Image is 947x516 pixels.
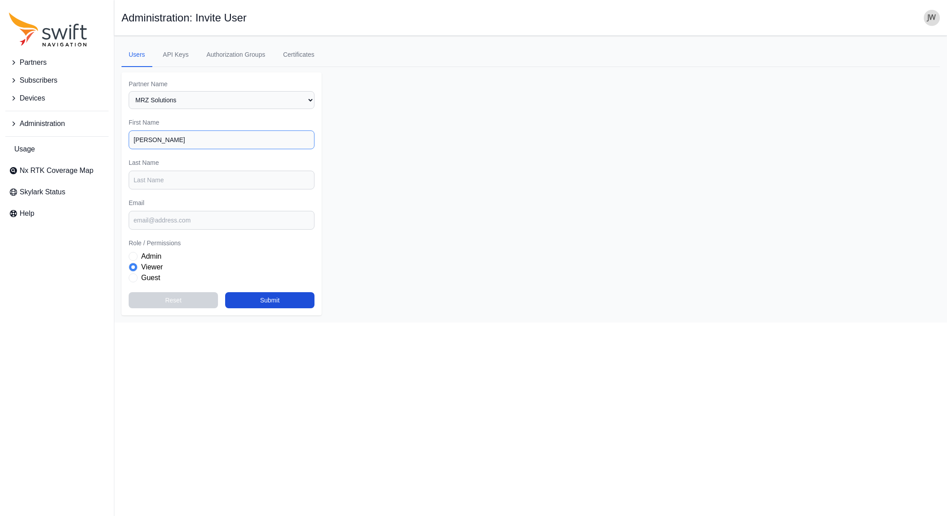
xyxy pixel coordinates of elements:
[129,91,314,109] select: Partner Name
[199,43,272,67] a: Authorization Groups
[129,239,314,248] label: Role / Permissions
[129,158,314,167] label: Last Name
[14,144,35,155] span: Usage
[20,118,65,129] span: Administration
[129,130,314,149] input: First Name
[5,89,109,107] button: Devices
[5,54,109,71] button: Partners
[129,251,314,283] div: Role
[129,171,314,189] input: Last Name
[20,57,46,68] span: Partners
[129,80,314,88] label: Partner Name
[20,208,34,219] span: Help
[924,10,940,26] img: user photo
[5,183,109,201] a: Skylark Status
[156,43,196,67] a: API Keys
[5,71,109,89] button: Subscribers
[20,75,57,86] span: Subscribers
[276,43,322,67] a: Certificates
[20,187,65,197] span: Skylark Status
[20,93,45,104] span: Devices
[5,162,109,180] a: Nx RTK Coverage Map
[141,262,163,273] label: Viewer
[5,115,109,133] button: Administration
[5,205,109,222] a: Help
[141,251,161,262] label: Admin
[20,165,93,176] span: Nx RTK Coverage Map
[122,43,152,67] a: Users
[5,140,109,158] a: Usage
[129,211,314,230] input: email@address.com
[122,13,247,23] h1: Administration: Invite User
[129,198,314,207] label: Email
[225,292,314,308] button: Submit
[141,273,160,283] label: Guest
[129,292,218,308] button: Reset
[129,118,314,127] label: First Name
